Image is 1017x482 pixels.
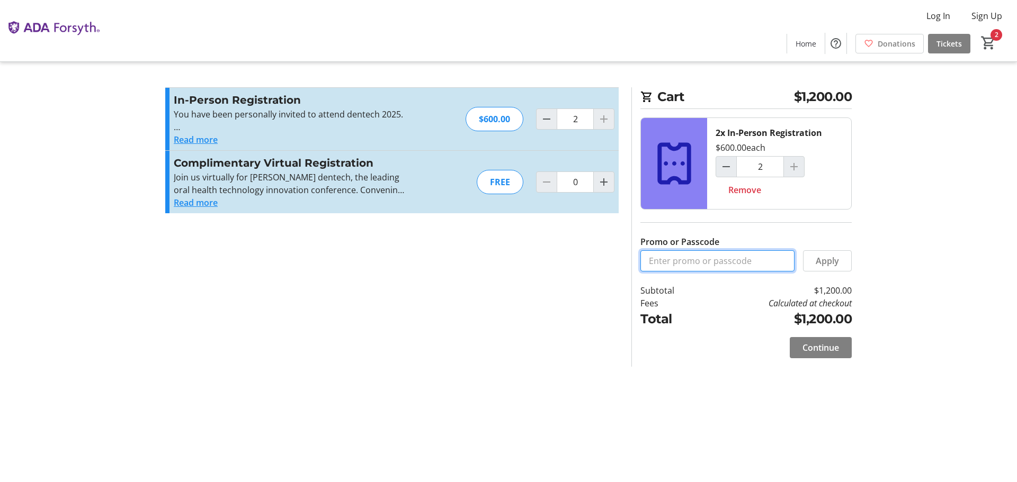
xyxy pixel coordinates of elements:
[174,155,405,171] h3: Complimentary Virtual Registration
[702,297,852,310] td: Calculated at checkout
[736,156,784,177] input: In-Person Registration Quantity
[557,108,594,130] input: In-Person Registration Quantity
[878,38,915,49] span: Donations
[802,341,839,354] span: Continue
[640,284,702,297] td: Subtotal
[174,171,405,196] p: Join us virtually for [PERSON_NAME] dentech, the leading oral health technology innovation confer...
[716,126,822,139] div: 2x In-Person Registration
[640,297,702,310] td: Fees
[640,235,719,248] label: Promo or Passcode
[174,92,405,108] h3: In-Person Registration
[716,179,774,201] button: Remove
[963,7,1011,24] button: Sign Up
[796,38,816,49] span: Home
[936,38,962,49] span: Tickets
[174,133,218,146] button: Read more
[702,284,852,297] td: $1,200.00
[855,34,924,53] a: Donations
[926,10,950,22] span: Log In
[702,310,852,329] td: $1,200.00
[640,87,852,109] h2: Cart
[728,184,761,196] span: Remove
[557,171,594,193] input: Complimentary Virtual Registration Quantity
[918,7,959,24] button: Log In
[537,109,557,129] button: Decrement by one
[594,172,614,192] button: Increment by one
[6,4,101,57] img: The ADA Forsyth Institute's Logo
[640,310,702,329] td: Total
[174,196,218,209] button: Read more
[716,141,765,154] div: $600.00 each
[825,33,846,54] button: Help
[716,157,736,177] button: Decrement by one
[928,34,970,53] a: Tickets
[794,87,852,106] span: $1,200.00
[174,108,405,121] p: You have been personally invited to attend dentech 2025.
[477,170,523,194] div: FREE
[971,10,1002,22] span: Sign Up
[640,250,795,271] input: Enter promo or passcode
[466,107,523,131] div: $600.00
[979,33,998,52] button: Cart
[803,250,852,271] button: Apply
[787,34,825,53] a: Home
[790,337,852,358] button: Continue
[816,254,839,267] span: Apply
